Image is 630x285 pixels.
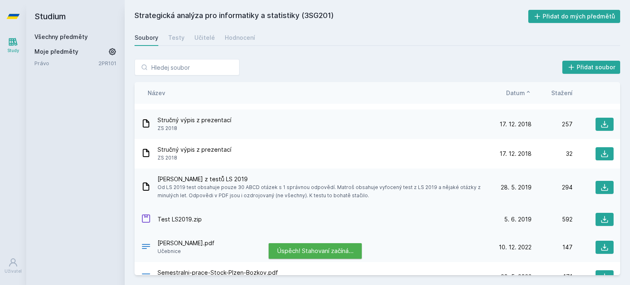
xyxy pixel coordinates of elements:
[157,269,320,277] span: Semestralni-prace-Stock-Plzen-Bozkov.pdf
[135,59,240,75] input: Hledej soubor
[2,33,25,58] a: Study
[500,120,532,128] span: 17. 12. 2018
[528,10,621,23] button: Přidat do mých předmětů
[141,271,151,283] div: PDF
[532,120,573,128] div: 257
[225,30,255,46] a: Hodnocení
[551,89,573,97] button: Stažení
[532,273,573,281] div: 171
[157,154,231,162] span: ZS 2018
[157,124,231,132] span: ZS 2018
[157,239,215,247] span: [PERSON_NAME].pdf
[269,243,362,259] div: Úspěch! Stahovaní začíná…
[500,150,532,158] span: 17. 12. 2018
[168,30,185,46] a: Testy
[2,253,25,278] a: Uživatel
[532,183,573,192] div: 294
[506,89,532,97] button: Datum
[506,89,525,97] span: Datum
[499,243,532,251] span: 10. 12. 2022
[157,215,202,223] span: Test LS2019.zip
[501,273,532,281] span: 30. 5. 2023
[225,34,255,42] div: Hodnocení
[501,183,532,192] span: 28. 5. 2019
[532,150,573,158] div: 32
[34,48,78,56] span: Moje předměty
[562,61,621,74] button: Přidat soubor
[7,48,19,54] div: Study
[157,146,231,154] span: Stručný výpis z prezentací
[194,34,215,42] div: Učitelé
[532,215,573,223] div: 592
[148,89,165,97] button: Název
[34,33,88,40] a: Všechny předměty
[141,242,151,253] div: PDF
[5,268,22,274] div: Uživatel
[157,116,231,124] span: Stručný výpis z prezentací
[194,30,215,46] a: Učitelé
[98,60,116,66] a: 2PR101
[135,10,528,23] h2: Strategická analýza pro informatiky a statistiky (3SG201)
[168,34,185,42] div: Testy
[532,243,573,251] div: 147
[34,59,98,67] a: Právo
[157,183,487,200] span: Od LS 2019 test obsahuje pouze 30 ABCD otázek s 1 správnou odpovědí. Matroš obsahuje vyfocený tes...
[135,34,158,42] div: Soubory
[504,215,532,223] span: 5. 6. 2019
[157,175,487,183] span: [PERSON_NAME] z testů LS 2019
[157,247,215,255] span: Učebnice
[135,30,158,46] a: Soubory
[141,214,151,226] div: ZIP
